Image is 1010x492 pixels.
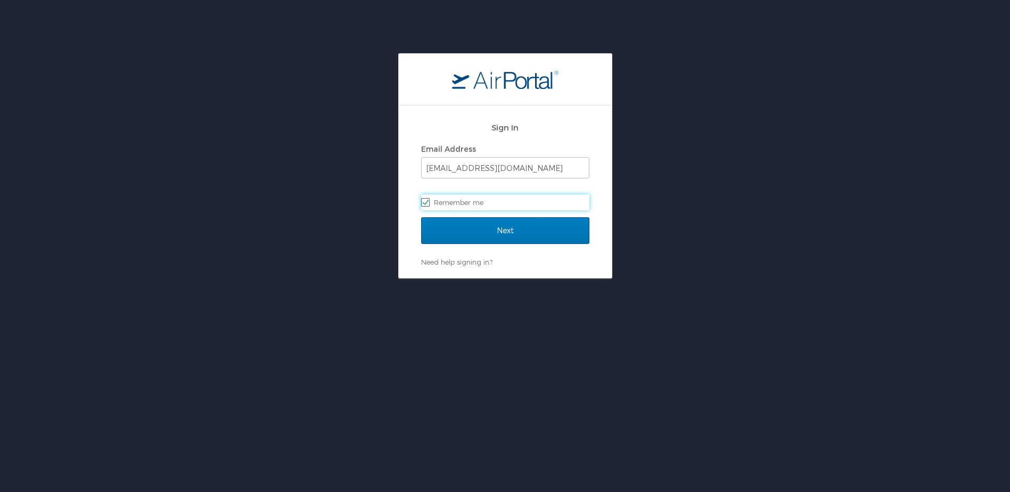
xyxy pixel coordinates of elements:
label: Email Address [421,144,476,153]
label: Remember me [421,194,589,210]
img: logo [452,70,559,89]
a: Need help signing in? [421,258,492,266]
h2: Sign In [421,121,589,134]
input: Next [421,217,589,244]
